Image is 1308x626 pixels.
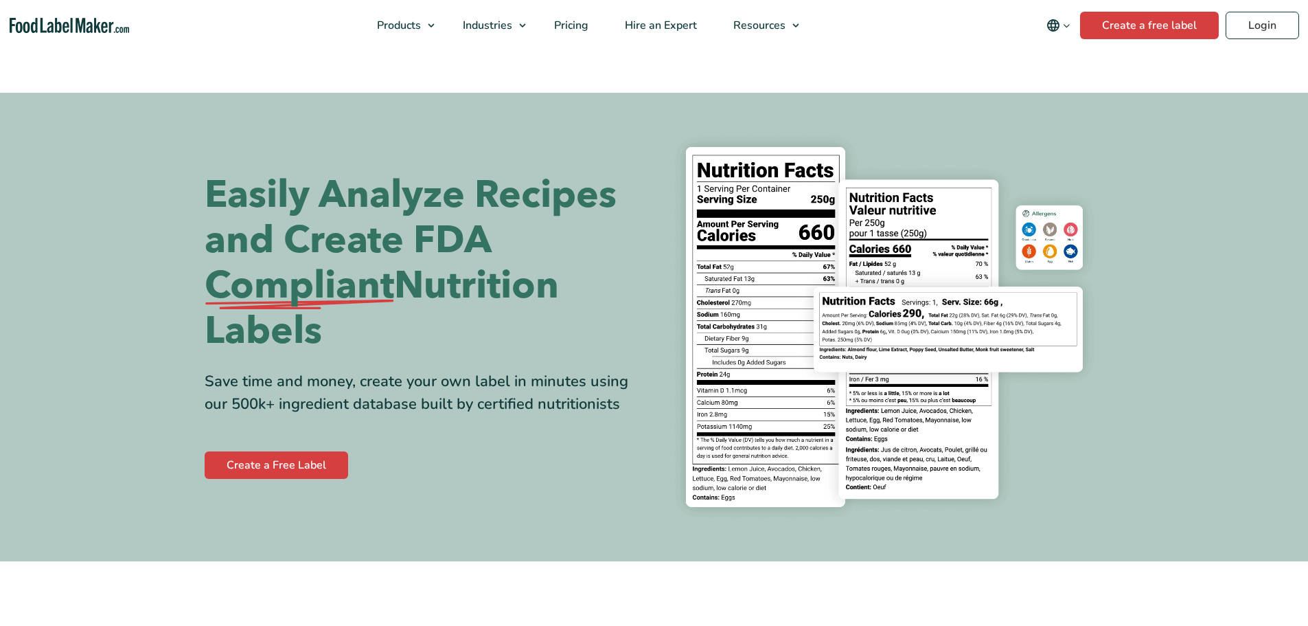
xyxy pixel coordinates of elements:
span: Industries [459,18,514,33]
button: Change language [1037,12,1080,39]
a: Food Label Maker homepage [10,18,130,34]
div: Save time and money, create your own label in minutes using our 500k+ ingredient database built b... [205,370,644,416]
a: Create a free label [1080,12,1219,39]
span: Compliant [205,263,394,309]
span: Hire an Expert [621,18,698,33]
a: Login [1226,12,1299,39]
h1: Easily Analyze Recipes and Create FDA Nutrition Labels [205,172,644,354]
span: Products [373,18,422,33]
a: Create a Free Label [205,451,348,479]
span: Resources [729,18,787,33]
span: Pricing [550,18,590,33]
